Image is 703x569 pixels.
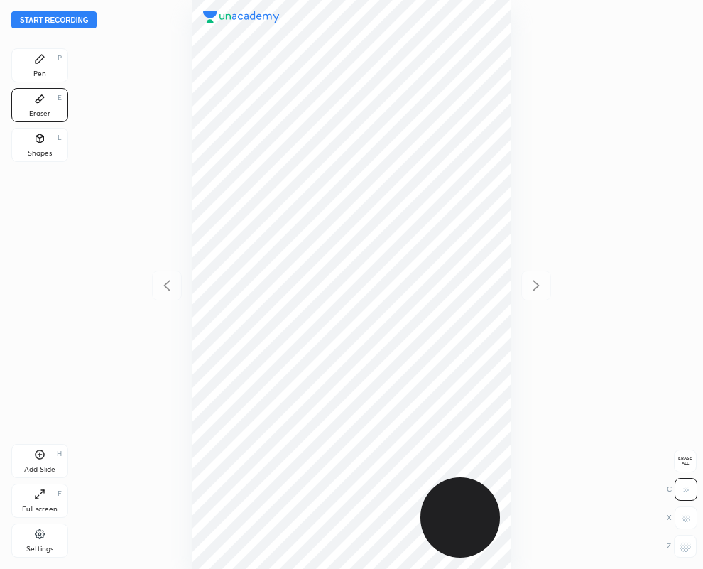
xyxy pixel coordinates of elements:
div: Pen [33,70,46,77]
div: Full screen [22,506,58,513]
div: F [58,490,62,497]
div: H [57,450,62,457]
div: L [58,134,62,141]
span: Erase all [675,456,696,466]
div: P [58,55,62,62]
img: logo.38c385cc.svg [203,11,280,23]
div: Z [667,535,697,558]
button: Start recording [11,11,97,28]
div: E [58,94,62,102]
div: Add Slide [24,466,55,473]
div: Settings [26,546,53,553]
div: C [667,478,697,501]
div: Shapes [28,150,52,157]
div: X [667,506,697,529]
div: Eraser [29,110,50,117]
